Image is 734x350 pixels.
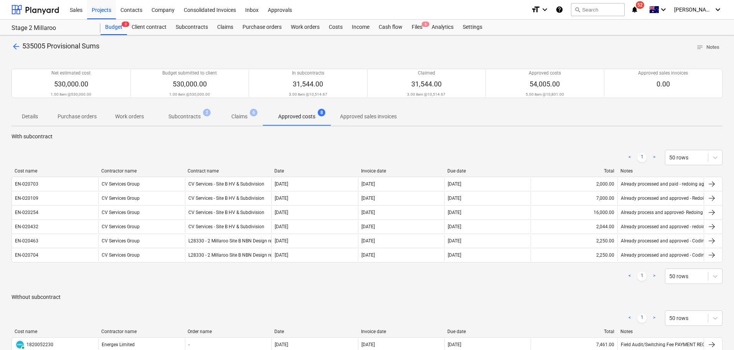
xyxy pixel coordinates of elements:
a: Settings [458,20,487,35]
p: Claimed [418,70,435,76]
span: 6 [422,22,429,27]
span: 3 [122,22,129,27]
div: CV Services Group [98,178,185,190]
div: Invoice date [361,329,442,334]
span: 54,005.00 [529,80,560,88]
a: Analytics [427,20,458,35]
p: Approved sales invoices [340,113,397,121]
p: Work orders [115,113,144,121]
div: Order name [188,329,268,334]
i: keyboard_arrow_down [540,5,549,14]
a: Costs [324,20,347,35]
div: [DATE] [361,342,375,347]
div: Date [274,168,355,174]
div: [DATE] [361,210,375,215]
a: Next page [650,153,659,162]
p: 1.00 item @ 530,000.00 [169,92,210,97]
span: 52 [636,1,644,9]
span: 2 [203,109,211,116]
div: [DATE] [275,342,288,347]
a: Next page [650,314,659,323]
div: [DATE] [275,238,288,244]
div: 2,000.00 [531,178,617,190]
i: notifications [631,5,638,14]
div: CV Services Group [98,221,185,233]
div: [DATE] [448,238,461,244]
div: Date [274,329,355,334]
p: 3.00 item @ 10,514.67 [289,92,327,97]
a: Previous page [625,314,634,323]
div: EN-020254 [15,210,38,215]
a: Income [347,20,374,35]
p: Approved costs [278,113,315,121]
p: Approved sales invoices [638,70,688,76]
div: [DATE] [448,196,461,201]
a: Work orders [286,20,324,35]
div: CV Services - Site B HV & Subdivision [188,181,264,187]
div: [DATE] [448,342,461,347]
p: 5.00 item @ 10,801.00 [526,92,564,97]
div: [DATE] [275,196,288,201]
div: EN-020109 [15,196,38,201]
p: Claims [231,113,247,121]
a: Previous page [625,272,634,281]
div: [DATE] [361,181,375,187]
span: 31,544.00 [293,80,323,88]
div: [DATE] [361,196,375,201]
div: EN-020463 [15,238,38,244]
a: Cash flow [374,20,407,35]
div: CV Services - Site B HV & Subdivision [188,224,264,229]
div: Due date [447,329,528,334]
div: 1820052230 [26,342,53,347]
div: Files [407,20,427,35]
div: [DATE] [448,181,461,187]
a: Subcontracts [171,20,213,35]
div: - [188,342,190,347]
span: 31,544.00 [411,80,442,88]
span: search [574,7,581,13]
span: 530,000.00 [173,80,207,88]
i: format_size [531,5,540,14]
a: Page 1 is your current page [637,153,647,162]
img: xero.svg [16,341,24,348]
p: Without subcontract [12,293,722,301]
span: notes [696,44,703,51]
div: Cost name [15,168,95,174]
p: 3.00 item @ 10,514.67 [407,92,445,97]
div: Contract name [188,168,268,174]
span: 0.00 [656,80,670,88]
div: 2,250.00 [531,235,617,247]
div: EN-020432 [15,224,38,229]
div: 2,044.00 [531,221,617,233]
div: CV Services - Site B HV & Subdivision [188,210,264,215]
i: keyboard_arrow_down [659,5,668,14]
a: Budget3 [101,20,127,35]
div: CV Services Group [98,235,185,247]
a: Claims [213,20,238,35]
a: Purchase orders [238,20,286,35]
a: Page 1 is your current page [637,314,647,323]
div: CV Services - Site B HV & Subdivision [188,196,264,201]
p: Subcontracts [168,113,201,121]
span: 6 [250,109,257,116]
div: EN-020703 [15,181,38,187]
div: L28330 - 2 Millaroo Site B NBN Design required for ROL [188,252,301,258]
div: Invoice has been synced with Xero and its status is currently PAID [15,340,25,350]
div: [DATE] [275,181,288,187]
div: Invoice date [361,168,442,174]
div: CV Services Group [98,249,185,261]
span: 530,000.00 [54,80,88,88]
div: EN-020704 [15,252,38,258]
div: L28330 - 2 Millaroo Site B NBN Design required for ROL [188,238,301,244]
p: Purchase orders [58,113,97,121]
a: Next page [650,272,659,281]
p: Net estimated cost [51,70,91,76]
div: Stage 2 Millaroo [12,24,91,32]
div: [DATE] [448,252,461,258]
